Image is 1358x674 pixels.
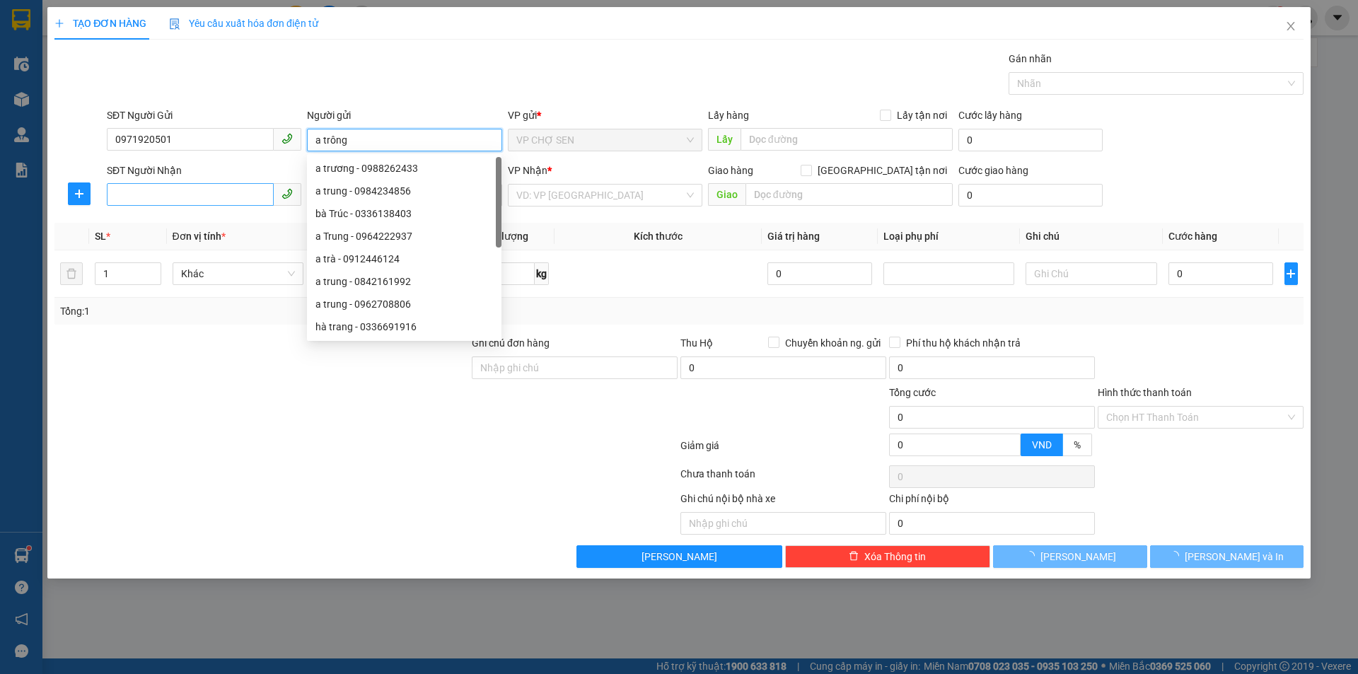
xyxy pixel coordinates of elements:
input: Dọc đường [741,128,953,151]
input: Nhập ghi chú [680,512,886,535]
label: Cước giao hàng [958,165,1028,176]
button: plus [68,182,91,205]
div: hà trang - 0336691916 [307,315,501,338]
label: Ghi chú đơn hàng [472,337,550,349]
span: Đơn vị tính [173,231,226,242]
span: [GEOGRAPHIC_DATA], [GEOGRAPHIC_DATA] ↔ [GEOGRAPHIC_DATA] [36,60,144,108]
button: delete [60,262,83,285]
strong: CHUYỂN PHÁT NHANH AN PHÚ QUÝ [41,11,143,57]
div: a trương - 0988262433 [307,157,501,180]
span: Định lượng [477,231,528,242]
div: a trương - 0988262433 [315,161,493,176]
div: a Trung - 0964222937 [307,225,501,248]
span: Giao [708,183,745,206]
div: a trung - 0842161992 [315,274,493,289]
span: Lấy [708,128,741,151]
span: kg [535,262,549,285]
span: loading [1169,551,1185,561]
div: Chi phí nội bộ [889,491,1095,512]
div: hà trang - 0336691916 [315,319,493,335]
div: Người gửi [307,108,501,123]
span: plus [54,18,64,28]
span: Tổng cước [889,387,936,398]
span: Cước hàng [1168,231,1217,242]
div: Ghi chú nội bộ nhà xe [680,491,886,512]
span: phone [282,188,293,199]
div: a trung - 0842161992 [307,270,501,293]
div: SĐT Người Gửi [107,108,301,123]
input: 0 [767,262,873,285]
img: logo [7,76,34,146]
div: Giảm giá [679,438,888,463]
span: [GEOGRAPHIC_DATA] tận nơi [812,163,953,178]
span: Thu Hộ [680,337,713,349]
div: a trà - 0912446124 [315,251,493,267]
span: VND [1032,439,1052,451]
span: Chuyển khoản ng. gửi [779,335,886,351]
button: deleteXóa Thông tin [785,545,991,568]
span: TẠO ĐƠN HÀNG [54,18,146,29]
div: a trung - 0984234856 [307,180,501,202]
input: Cước giao hàng [958,184,1103,207]
input: Ghi Chú [1026,262,1156,285]
span: SL [95,231,106,242]
span: % [1074,439,1081,451]
label: Cước lấy hàng [958,110,1022,121]
span: phone [282,133,293,144]
span: [PERSON_NAME] [642,549,717,564]
th: Ghi chú [1020,223,1162,250]
span: [PERSON_NAME] và In [1185,549,1284,564]
span: Giá trị hàng [767,231,820,242]
span: Lấy tận nơi [891,108,953,123]
button: [PERSON_NAME] [993,545,1147,568]
div: a Trung - 0964222937 [315,228,493,244]
div: a trà - 0912446124 [307,248,501,270]
span: close [1285,21,1296,32]
span: plus [1285,268,1297,279]
div: Chưa thanh toán [679,466,888,491]
span: Yêu cầu xuất hóa đơn điện tử [169,18,318,29]
span: Lấy hàng [708,110,749,121]
span: VP Nhận [508,165,547,176]
span: Khác [181,263,295,284]
label: Gán nhãn [1009,53,1052,64]
span: Phí thu hộ khách nhận trả [900,335,1026,351]
input: Cước lấy hàng [958,129,1103,151]
button: [PERSON_NAME] và In [1150,545,1304,568]
label: Hình thức thanh toán [1098,387,1192,398]
th: Loại phụ phí [878,223,1020,250]
img: icon [169,18,180,30]
span: Giao hàng [708,165,753,176]
input: Dọc đường [745,183,953,206]
div: a trung - 0962708806 [315,296,493,312]
button: plus [1284,262,1298,285]
span: plus [69,188,90,199]
div: SĐT Người Nhận [107,163,301,178]
button: Close [1271,7,1311,47]
div: bà Trúc - 0336138403 [307,202,501,225]
span: VP CHỢ SEN [516,129,694,151]
div: Tổng: 1 [60,303,524,319]
div: a trung - 0984234856 [315,183,493,199]
button: [PERSON_NAME] [576,545,782,568]
span: Xóa Thông tin [864,549,926,564]
span: Kích thước [634,231,683,242]
span: [PERSON_NAME] [1040,549,1116,564]
div: bà Trúc - 0336138403 [315,206,493,221]
div: a trung - 0962708806 [307,293,501,315]
div: VP gửi [508,108,702,123]
input: Ghi chú đơn hàng [472,356,678,379]
span: delete [849,551,859,562]
span: loading [1025,551,1040,561]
